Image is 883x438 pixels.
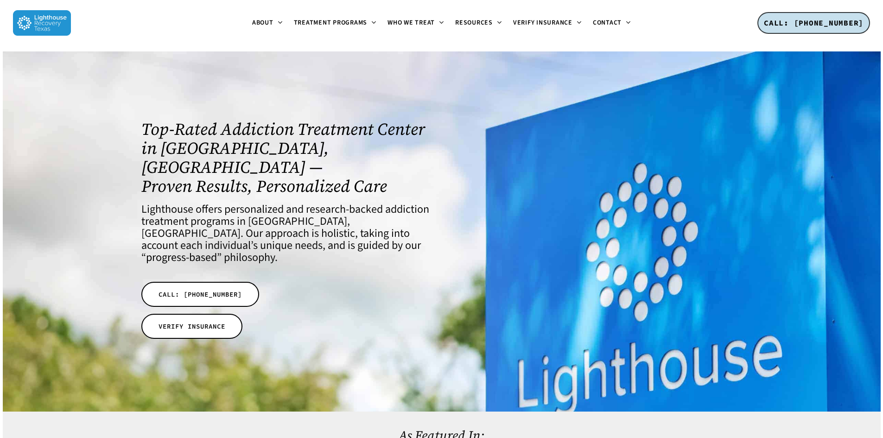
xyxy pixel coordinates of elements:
[388,18,435,27] span: Who We Treat
[508,19,587,27] a: Verify Insurance
[593,18,622,27] span: Contact
[455,18,493,27] span: Resources
[450,19,508,27] a: Resources
[513,18,572,27] span: Verify Insurance
[141,120,429,196] h1: Top-Rated Addiction Treatment Center in [GEOGRAPHIC_DATA], [GEOGRAPHIC_DATA] — Proven Results, Pe...
[159,290,242,299] span: CALL: [PHONE_NUMBER]
[252,18,273,27] span: About
[294,18,368,27] span: Treatment Programs
[141,314,242,339] a: VERIFY INSURANCE
[247,19,288,27] a: About
[587,19,636,27] a: Contact
[764,18,864,27] span: CALL: [PHONE_NUMBER]
[159,322,225,331] span: VERIFY INSURANCE
[141,203,429,264] h4: Lighthouse offers personalized and research-backed addiction treatment programs in [GEOGRAPHIC_DA...
[757,12,870,34] a: CALL: [PHONE_NUMBER]
[382,19,450,27] a: Who We Treat
[288,19,382,27] a: Treatment Programs
[141,282,259,307] a: CALL: [PHONE_NUMBER]
[13,10,71,36] img: Lighthouse Recovery Texas
[146,249,217,266] a: progress-based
